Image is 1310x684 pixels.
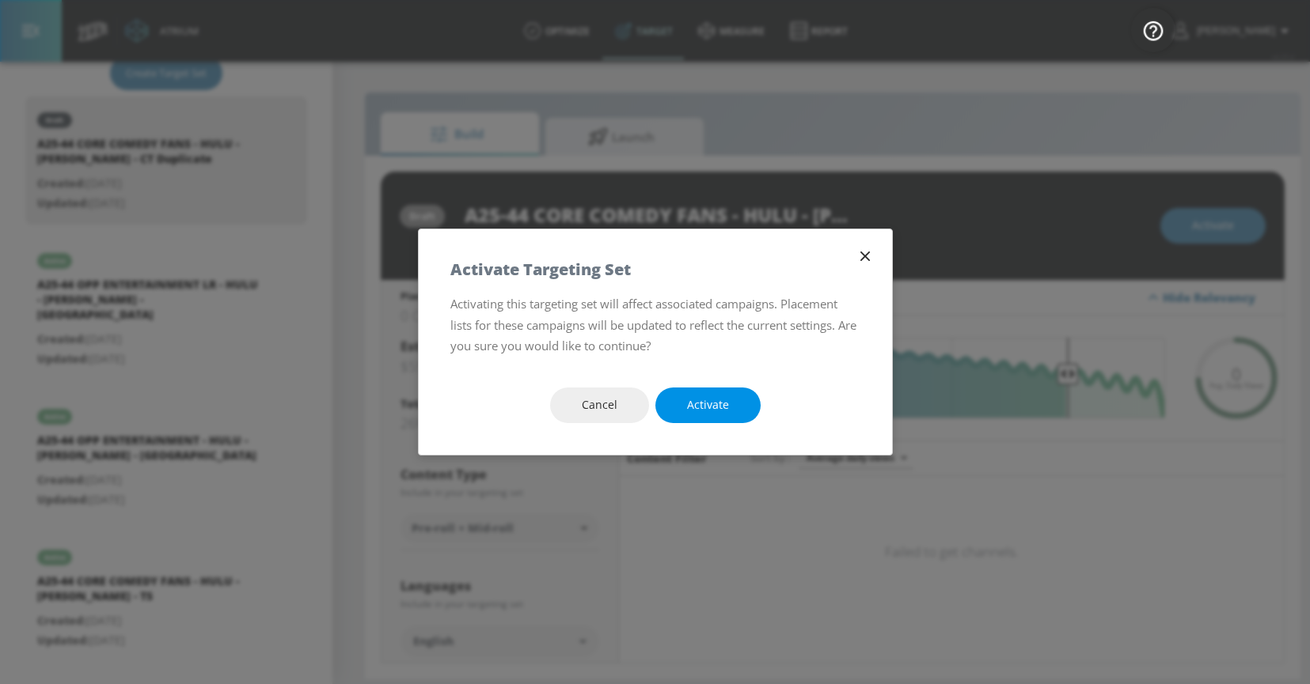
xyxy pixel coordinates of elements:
button: Open Resource Center [1131,8,1175,52]
p: Activating this targeting set will affect associated campaigns. Placement lists for these campaig... [450,293,860,356]
span: Activate [687,395,729,415]
button: Activate [655,387,761,423]
h5: Activate Targeting Set [450,261,631,278]
button: Cancel [550,387,649,423]
span: Cancel [582,395,617,415]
